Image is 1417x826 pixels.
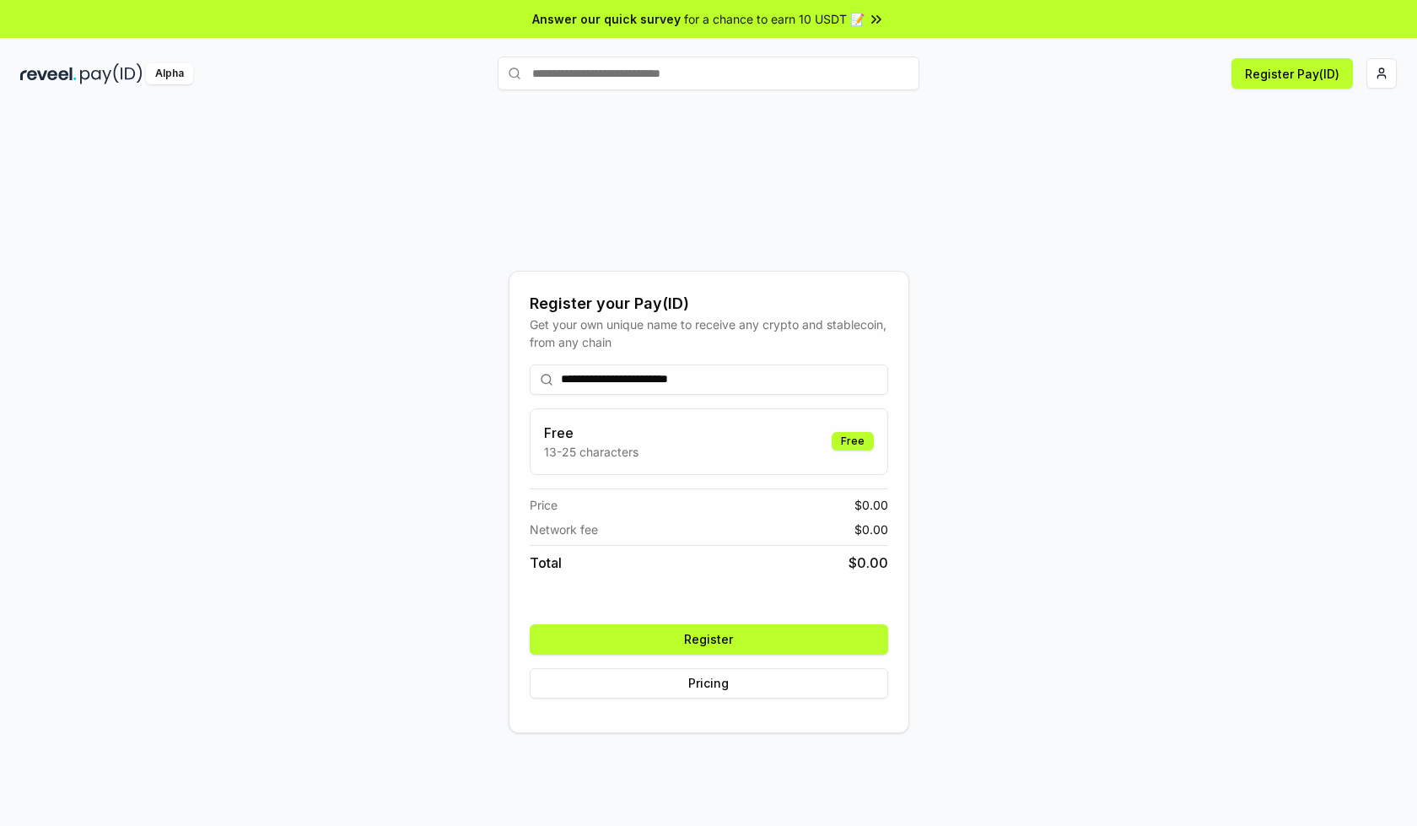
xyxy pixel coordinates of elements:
div: Alpha [146,63,193,84]
span: $ 0.00 [854,496,888,514]
p: 13-25 characters [544,443,638,461]
span: Network fee [530,521,598,538]
span: Price [530,496,558,514]
div: Get your own unique name to receive any crypto and stablecoin, from any chain [530,316,888,351]
img: reveel_dark [20,63,77,84]
span: Answer our quick survey [532,10,681,28]
span: $ 0.00 [854,521,888,538]
div: Free [832,432,874,451]
span: Total [530,553,562,573]
button: Pricing [530,668,888,699]
div: Register your Pay(ID) [530,292,888,316]
img: pay_id [80,63,143,84]
span: for a chance to earn 10 USDT 📝 [684,10,865,28]
button: Register [530,624,888,655]
button: Register Pay(ID) [1231,58,1353,89]
h3: Free [544,423,638,443]
span: $ 0.00 [849,553,888,573]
